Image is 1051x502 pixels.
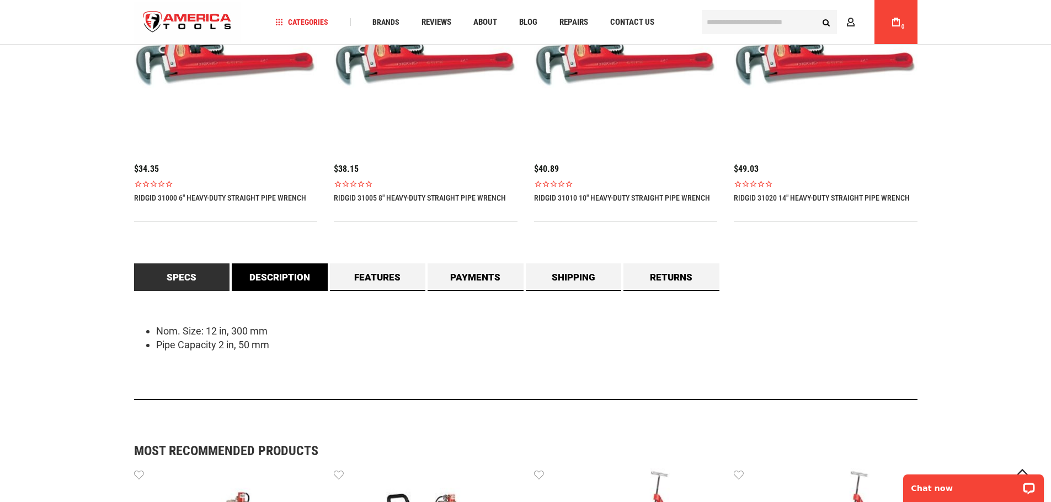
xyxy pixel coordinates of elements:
a: RIDGID 31005 8" HEAVY-DUTY STRAIGHT PIPE WRENCH [334,193,506,202]
span: Categories [275,18,328,26]
a: Shipping [526,263,622,291]
a: RIDGID 31020 14" HEAVY-DUTY STRAIGHT PIPE WRENCH [734,193,910,202]
img: America Tools [134,2,241,43]
span: Reviews [422,18,451,26]
li: Pipe Capacity 2 in, 50 mm [156,338,917,352]
span: Blog [519,18,537,26]
span: Repairs [559,18,588,26]
span: $34.35 [134,164,159,174]
a: Repairs [554,15,593,30]
a: Payments [428,263,524,291]
a: RIDGID 31010 10" HEAVY-DUTY STRAIGHT PIPE WRENCH [534,193,710,202]
a: Brands [367,15,404,30]
span: $49.03 [734,164,759,174]
button: Search [816,12,837,33]
span: Rated 0.0 out of 5 stars 0 reviews [734,180,917,188]
span: Rated 0.0 out of 5 stars 0 reviews [334,180,518,188]
iframe: LiveChat chat widget [896,467,1051,502]
span: About [473,18,497,26]
span: Rated 0.0 out of 5 stars 0 reviews [134,180,318,188]
a: Contact Us [605,15,659,30]
span: Brands [372,18,399,26]
span: Contact Us [610,18,654,26]
a: Specs [134,263,230,291]
span: Rated 0.0 out of 5 stars 0 reviews [534,180,718,188]
a: Blog [514,15,542,30]
span: $40.89 [534,164,559,174]
a: store logo [134,2,241,43]
a: Features [330,263,426,291]
a: Returns [623,263,719,291]
a: Description [232,263,328,291]
a: Reviews [417,15,456,30]
li: Nom. Size: 12 in, 300 mm [156,324,917,338]
a: About [468,15,502,30]
span: 0 [901,24,905,30]
a: RIDGID 31000 6" HEAVY-DUTY STRAIGHT PIPE WRENCH [134,193,306,202]
span: $38.15 [334,164,359,174]
strong: Most Recommended Products [134,444,879,457]
a: Categories [270,15,333,30]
